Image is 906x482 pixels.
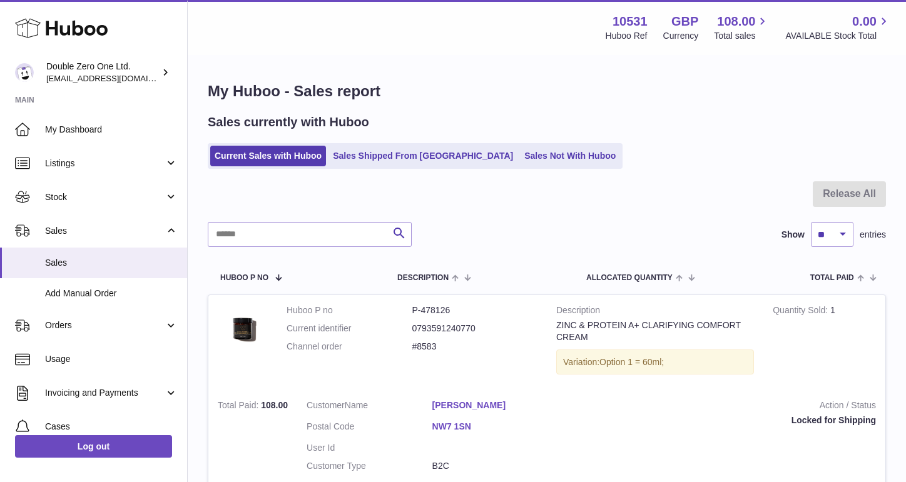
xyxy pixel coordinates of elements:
[287,304,412,316] dt: Huboo P no
[613,13,648,30] strong: 10531
[45,353,178,365] span: Usage
[307,421,432,436] dt: Postal Code
[261,400,288,410] span: 108.00
[208,114,369,131] h2: Sales currently with Huboo
[307,399,432,414] dt: Name
[432,399,558,411] a: [PERSON_NAME]
[671,13,698,30] strong: GBP
[432,460,558,472] dd: B2C
[556,304,754,319] strong: Description
[46,73,184,83] span: [EMAIL_ADDRESS][DOMAIN_NAME]
[773,305,830,318] strong: Quantity Sold
[45,191,165,203] span: Stock
[663,30,699,42] div: Currency
[45,225,165,237] span: Sales
[576,399,876,414] strong: Action / Status
[412,341,538,353] dd: #8583
[785,13,891,42] a: 0.00 AVAILABLE Stock Total
[412,323,538,334] dd: 0793591240770
[763,295,885,391] td: 1
[45,288,178,299] span: Add Manual Order
[860,229,886,241] span: entries
[781,229,805,241] label: Show
[45,257,178,269] span: Sales
[307,460,432,472] dt: Customer Type
[46,61,159,84] div: Double Zero One Ltd.
[45,158,165,169] span: Listings
[520,146,620,166] a: Sales Not With Huboo
[714,30,770,42] span: Total sales
[15,63,34,82] img: hello@001skincare.com
[220,274,268,282] span: Huboo P no
[412,304,538,316] dd: P-478126
[785,30,891,42] span: AVAILABLE Stock Total
[15,435,172,458] a: Log out
[208,81,886,101] h1: My Huboo - Sales report
[714,13,770,42] a: 108.00 Total sales
[218,400,261,413] strong: Total Paid
[606,30,648,42] div: Huboo Ref
[328,146,517,166] a: Sales Shipped From [GEOGRAPHIC_DATA]
[307,442,432,454] dt: User Id
[307,400,345,410] span: Customer
[810,274,854,282] span: Total paid
[556,349,754,375] div: Variation:
[586,274,673,282] span: ALLOCATED Quantity
[599,357,664,367] span: Option 1 = 60ml;
[432,421,558,433] a: NW7 1SN
[45,421,178,433] span: Cases
[210,146,326,166] a: Current Sales with Huboo
[287,341,412,353] dt: Channel order
[287,323,412,334] dt: Current identifier
[397,274,449,282] span: Description
[45,387,165,399] span: Invoicing and Payments
[556,319,754,343] div: ZINC & PROTEIN A+ CLARIFYING COMFORT CREAM
[717,13,755,30] span: 108.00
[218,304,268,354] img: 001-Skincare-London-Zinc-Protein-A-clarifying-comfort-cream_60ML_3.jpg
[45,124,178,136] span: My Dashboard
[852,13,877,30] span: 0.00
[576,414,876,426] div: Locked for Shipping
[45,319,165,331] span: Orders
